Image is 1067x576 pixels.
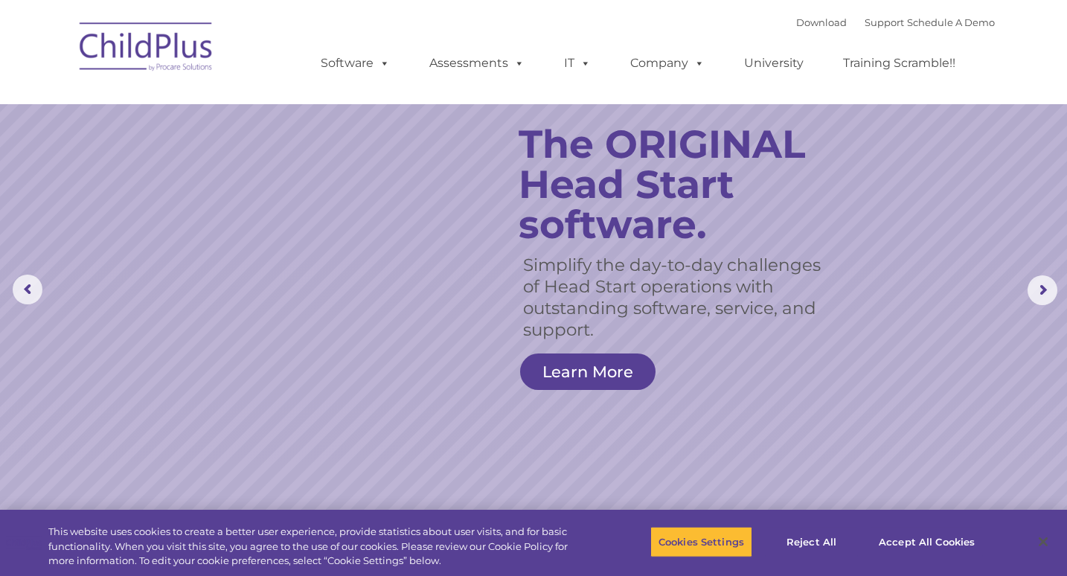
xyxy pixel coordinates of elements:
font: | [796,16,995,28]
a: Support [865,16,904,28]
button: Reject All [765,526,858,557]
img: ChildPlus by Procare Solutions [72,12,221,86]
a: Training Scramble!! [828,48,970,78]
rs-layer: The ORIGINAL Head Start software. [519,124,852,245]
a: IT [549,48,606,78]
button: Close [1027,525,1060,558]
a: Learn More [520,353,656,390]
a: University [729,48,818,78]
a: Software [306,48,405,78]
a: Schedule A Demo [907,16,995,28]
a: Company [615,48,720,78]
span: Last name [207,98,252,109]
div: This website uses cookies to create a better user experience, provide statistics about user visit... [48,525,587,569]
a: Download [796,16,847,28]
rs-layer: Simplify the day-to-day challenges of Head Start operations with outstanding software, service, a... [523,255,836,341]
a: Assessments [414,48,539,78]
button: Accept All Cookies [871,526,983,557]
span: Phone number [207,159,270,170]
button: Cookies Settings [650,526,752,557]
